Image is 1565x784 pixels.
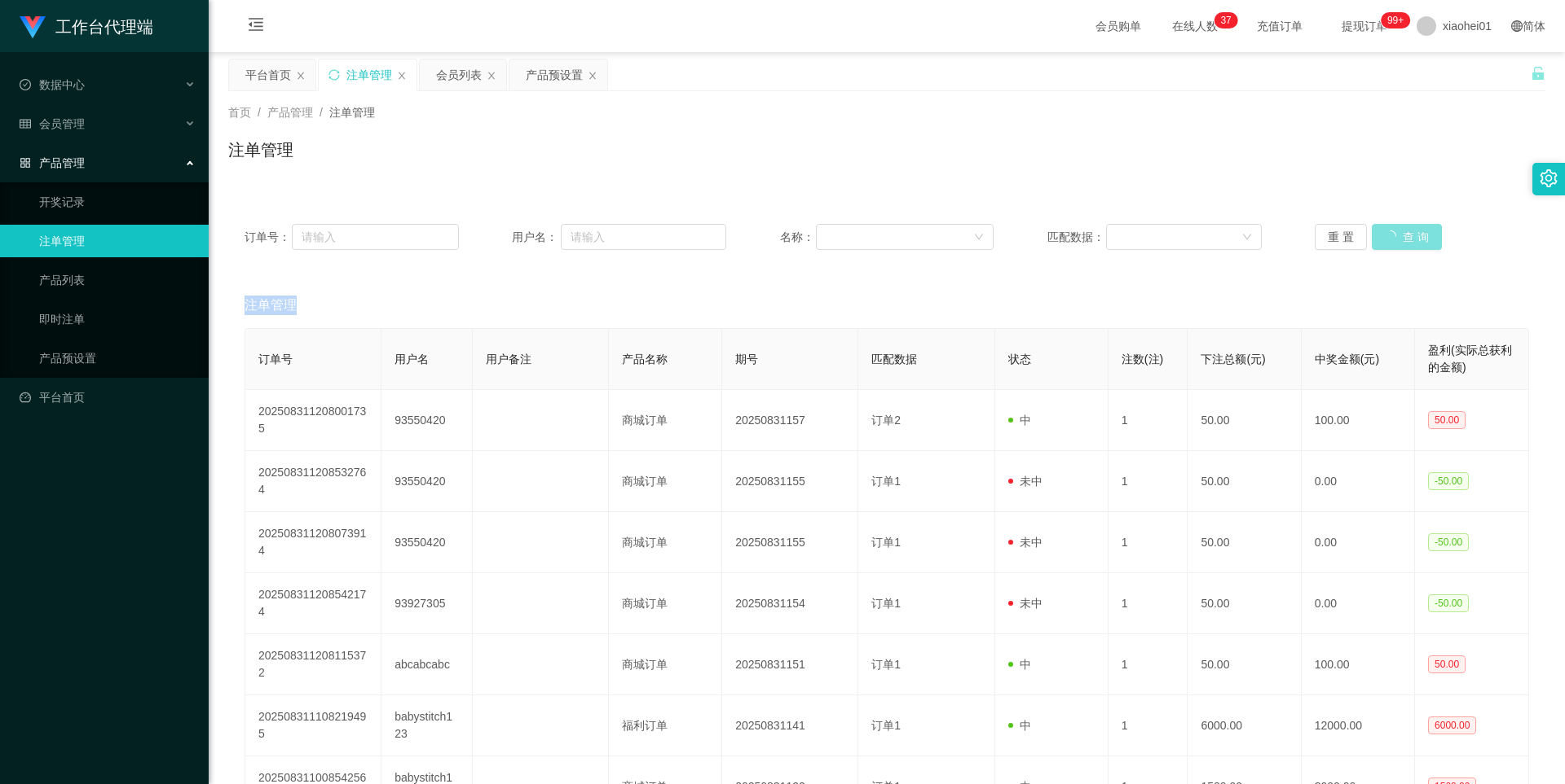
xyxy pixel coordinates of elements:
span: 订单2 [871,414,901,427]
td: 1 [1109,634,1188,695]
span: 匹配数据 [871,353,917,366]
td: 0.00 [1302,451,1415,512]
span: 注单管理 [329,106,375,119]
span: 数据中心 [20,78,85,91]
span: 订单1 [871,536,901,549]
span: 盈利(实际总获利的金额) [1428,344,1512,374]
span: 状态 [1008,353,1031,366]
td: 93550420 [381,390,472,451]
a: 注单管理 [39,225,196,257]
img: logo.9652507e.png [20,16,46,39]
span: 中 [1008,414,1031,427]
i: 图标: close [397,71,407,81]
span: 提现订单 [1334,20,1395,32]
span: / [258,106,261,119]
td: 0.00 [1302,512,1415,573]
div: 会员列表 [436,59,482,90]
span: 未中 [1008,536,1043,549]
span: 产品管理 [20,156,85,169]
i: 图标: table [20,118,31,129]
span: 注单管理 [245,296,297,315]
a: 产品预设置 [39,342,196,374]
td: 1 [1109,573,1188,634]
td: 202508311208542174 [245,573,381,634]
td: 商城订单 [609,573,722,634]
i: 图标: sync [328,69,340,81]
i: 图标: appstore-o [20,157,31,169]
i: 图标: close [296,71,306,81]
span: 期号 [735,353,758,366]
i: 图标: setting [1540,169,1558,187]
button: 重 置 [1315,224,1367,250]
span: 名称： [780,229,816,246]
td: abcabcabc [381,634,472,695]
sup: 1033 [1381,12,1410,28]
td: 93927305 [381,573,472,634]
i: 图标: global [1511,20,1523,32]
h1: 工作台代理端 [55,1,153,53]
div: 注单管理 [346,59,392,90]
span: 产品名称 [622,353,668,366]
span: 订单1 [871,597,901,610]
i: 图标: down [974,232,984,243]
td: 202508311108219495 [245,695,381,756]
td: 0.00 [1302,573,1415,634]
td: 12000.00 [1302,695,1415,756]
span: 用户名： [512,229,561,246]
span: 订单1 [871,658,901,671]
a: 开奖记录 [39,186,196,218]
input: 请输入 [561,224,726,250]
td: 93550420 [381,451,472,512]
a: 工作台代理端 [20,20,153,33]
span: 会员管理 [20,117,85,130]
div: 产品预设置 [526,59,583,90]
td: 202508311208001735 [245,390,381,451]
sup: 37 [1214,12,1237,28]
td: 商城订单 [609,451,722,512]
td: 20250831157 [722,390,858,451]
span: 产品管理 [267,106,313,119]
span: 50.00 [1428,655,1466,673]
td: 福利订单 [609,695,722,756]
td: 50.00 [1188,390,1301,451]
span: 首页 [228,106,251,119]
td: babystitch123 [381,695,472,756]
span: / [320,106,323,119]
td: 100.00 [1302,390,1415,451]
td: 商城订单 [609,512,722,573]
span: 中 [1008,658,1031,671]
span: 中奖金额(元) [1315,353,1379,366]
span: 下注总额(元) [1201,353,1265,366]
span: 订单号： [245,229,292,246]
td: 20250831155 [722,451,858,512]
span: 用户备注 [486,353,531,366]
span: 未中 [1008,475,1043,488]
td: 商城订单 [609,390,722,451]
span: 用户名 [395,353,429,366]
div: 平台首页 [245,59,291,90]
td: 93550420 [381,512,472,573]
a: 产品列表 [39,264,196,296]
td: 1 [1109,390,1188,451]
td: 商城订单 [609,634,722,695]
span: 未中 [1008,597,1043,610]
td: 202508311208532764 [245,451,381,512]
a: 即时注单 [39,303,196,335]
td: 1 [1109,451,1188,512]
i: 图标: close [588,71,597,81]
a: 图标: dashboard平台首页 [20,381,196,414]
p: 7 [1226,12,1232,28]
i: 图标: down [1242,232,1252,243]
td: 50.00 [1188,634,1301,695]
td: 1 [1109,695,1188,756]
span: 6000.00 [1428,716,1476,734]
span: -50.00 [1428,533,1469,551]
span: -50.00 [1428,472,1469,490]
i: 图标: check-circle-o [20,79,31,90]
td: 50.00 [1188,573,1301,634]
td: 202508311208073914 [245,512,381,573]
td: 20250831151 [722,634,858,695]
span: 50.00 [1428,411,1466,429]
p: 3 [1220,12,1226,28]
span: 注数(注) [1122,353,1163,366]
